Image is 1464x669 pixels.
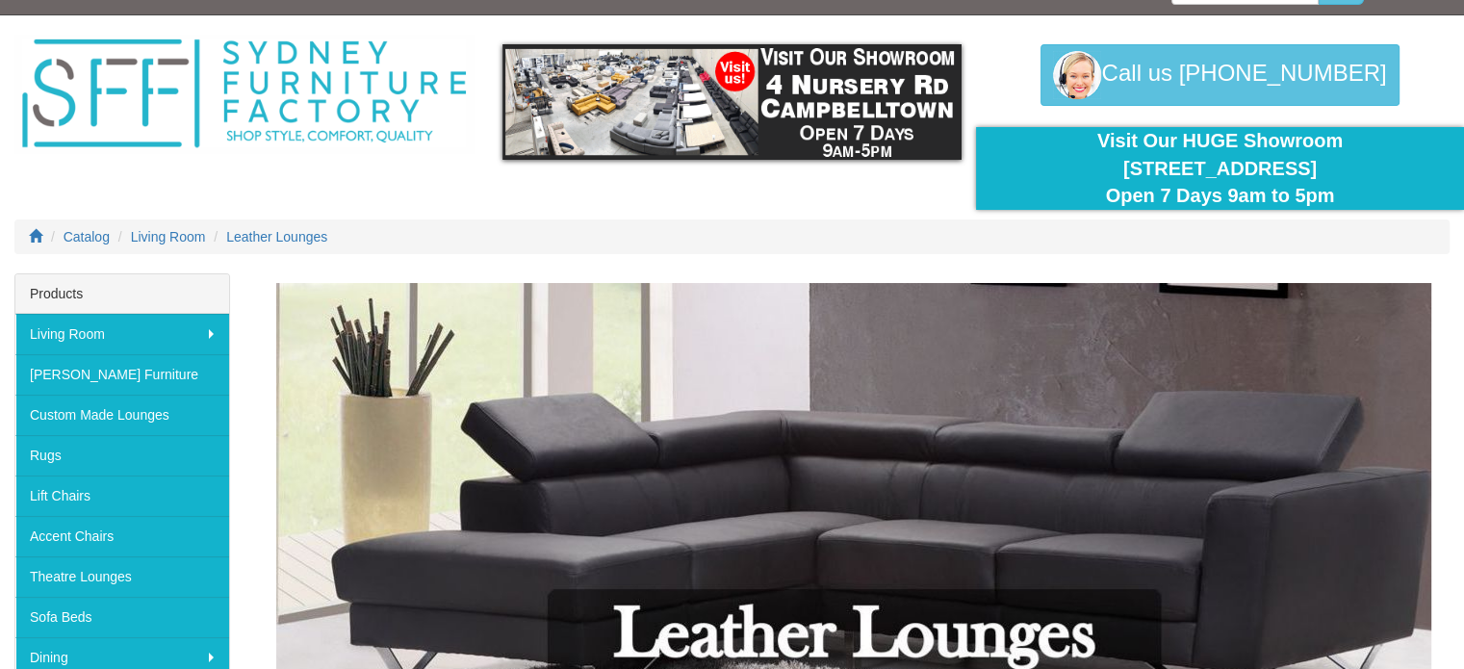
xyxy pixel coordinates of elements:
[502,44,962,160] img: showroom.gif
[131,229,206,244] a: Living Room
[15,516,229,556] a: Accent Chairs
[15,274,229,314] div: Products
[15,395,229,435] a: Custom Made Lounges
[15,556,229,597] a: Theatre Lounges
[15,354,229,395] a: [PERSON_NAME] Furniture
[15,314,229,354] a: Living Room
[15,435,229,476] a: Rugs
[64,229,110,244] a: Catalog
[15,597,229,637] a: Sofa Beds
[15,476,229,516] a: Lift Chairs
[226,229,327,244] a: Leather Lounges
[990,127,1450,210] div: Visit Our HUGE Showroom [STREET_ADDRESS] Open 7 Days 9am to 5pm
[14,35,474,153] img: Sydney Furniture Factory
